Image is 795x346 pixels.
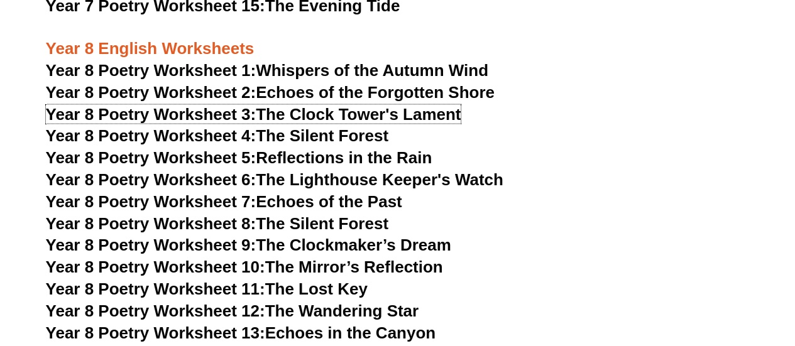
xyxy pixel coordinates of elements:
span: Year 8 Poetry Worksheet 7: [46,192,256,211]
a: Year 8 Poetry Worksheet 7:Echoes of the Past [46,192,402,211]
iframe: Chat Widget [586,204,795,346]
span: Year 8 Poetry Worksheet 5: [46,148,256,167]
span: Year 8 Poetry Worksheet 11: [46,279,265,298]
span: Year 8 Poetry Worksheet 2: [46,83,256,102]
span: Year 8 Poetry Worksheet 13: [46,323,265,342]
a: Year 8 Poetry Worksheet 3:The Clock Tower's Lament [46,105,461,124]
a: Year 8 Poetry Worksheet 12:The Wandering Star [46,301,419,320]
span: Year 8 Poetry Worksheet 8: [46,214,256,233]
span: Year 8 Poetry Worksheet 10: [46,257,265,276]
a: Year 8 Poetry Worksheet 8:The Silent Forest [46,214,388,233]
span: Year 8 Poetry Worksheet 4: [46,126,256,145]
a: Year 8 Poetry Worksheet 4:The Silent Forest [46,126,388,145]
span: Year 8 Poetry Worksheet 1: [46,61,256,80]
a: Year 8 Poetry Worksheet 13:Echoes in the Canyon [46,323,436,342]
span: Year 8 Poetry Worksheet 12: [46,301,265,320]
span: Year 8 Poetry Worksheet 9: [46,235,256,254]
a: Year 8 Poetry Worksheet 9:The Clockmaker’s Dream [46,235,451,254]
a: Year 8 Poetry Worksheet 6:The Lighthouse Keeper's Watch [46,170,503,189]
a: Year 8 Poetry Worksheet 2:Echoes of the Forgotten Shore [46,83,495,102]
a: Year 8 Poetry Worksheet 10:The Mirror’s Reflection [46,257,443,276]
a: Year 8 Poetry Worksheet 11:The Lost Key [46,279,368,298]
a: Year 8 Poetry Worksheet 5:Reflections in the Rain [46,148,432,167]
span: Year 8 Poetry Worksheet 3: [46,105,256,124]
span: Year 8 Poetry Worksheet 6: [46,170,256,189]
h3: Year 8 English Worksheets [46,17,750,60]
a: Year 8 Poetry Worksheet 1:Whispers of the Autumn Wind [46,61,488,80]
